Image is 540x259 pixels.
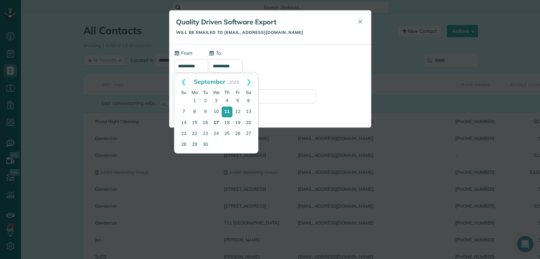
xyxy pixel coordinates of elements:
[200,128,211,139] a: 23
[222,96,232,107] a: 4
[176,17,348,27] h5: Quality Driven Software Export
[189,107,200,117] a: 8
[189,139,200,150] a: 29
[211,96,222,107] a: 3
[174,73,193,90] a: Prev
[178,118,189,128] a: 14
[232,107,243,117] a: 12
[243,128,254,139] a: 27
[243,96,254,107] a: 6
[192,90,198,95] span: Monday
[189,128,200,139] a: 22
[211,118,222,128] a: 17
[236,90,240,95] span: Friday
[200,139,211,150] a: 30
[211,107,222,117] a: 10
[243,107,254,117] a: 13
[224,90,230,95] span: Thursday
[358,18,363,26] span: ✕
[222,128,232,139] a: 25
[194,78,225,85] span: September
[211,128,222,139] a: 24
[209,50,221,56] label: To
[222,107,232,117] a: 11
[200,107,211,117] a: 9
[232,96,243,107] a: 5
[243,118,254,128] a: 20
[178,128,189,139] a: 21
[178,139,189,150] a: 28
[178,107,189,117] a: 7
[174,50,192,56] label: From
[222,118,232,128] a: 18
[189,96,200,107] a: 1
[200,118,211,128] a: 16
[174,80,366,87] label: (Optional) Send a copy of this email to:
[228,79,239,85] span: 2025
[239,73,258,90] a: Next
[203,90,208,95] span: Tuesday
[213,90,220,95] span: Wednesday
[189,118,200,128] a: 15
[176,30,348,34] h5: Will be emailed to [EMAIL_ADDRESS][DOMAIN_NAME]
[181,90,187,95] span: Sunday
[246,90,251,95] span: Saturday
[233,118,243,127] a: 19
[200,96,211,107] a: 2
[232,128,243,139] a: 26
